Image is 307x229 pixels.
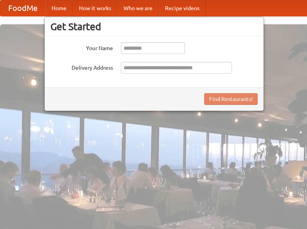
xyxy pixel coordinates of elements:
[0,0,45,16] a: FoodMe
[50,21,258,32] h3: Get Started
[50,62,113,72] label: Delivery Address
[50,42,113,52] label: Your Name
[45,0,73,16] a: Home
[159,0,206,16] a: Recipe videos
[117,0,159,16] a: Who we are
[204,93,258,105] button: Find Restaurants!
[73,0,117,16] a: How it works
